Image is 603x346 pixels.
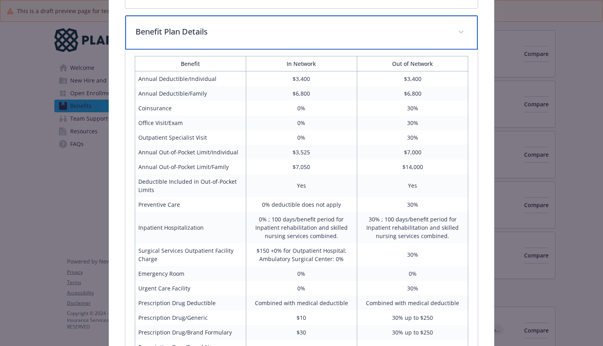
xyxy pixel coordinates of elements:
[135,56,246,71] th: Benefit
[246,197,357,212] td: 0% deductible does not apply
[357,160,468,174] td: $14,000
[246,266,357,281] td: 0%
[357,310,468,325] td: 30% up to $250
[246,71,357,86] td: $3,400
[135,174,246,197] td: Deductible Included in Out-of-Pocket Limits
[135,243,246,266] td: Surgical Services Outpatient Facility Charge
[135,281,246,296] td: Urgent Care Facility
[246,160,357,174] td: $7,050
[246,86,357,101] td: $6,800
[135,86,246,101] td: Annual Deductible/Family
[357,197,468,212] td: 30%
[357,56,468,71] th: Out of Network
[357,281,468,296] td: 30%
[135,145,246,160] td: Annual Out-of-Pocket Limit/Individual
[136,26,448,38] p: Benefit Plan Details
[135,115,246,130] td: Office Visit/Exam
[357,266,468,281] td: 0%
[125,15,478,50] div: Benefit Plan Details
[135,101,246,115] td: Coinsurance
[246,281,357,296] td: 0%
[135,212,246,243] td: Inpatient Hospitalization
[357,71,468,86] td: $3,400
[357,145,468,160] td: $7,000
[246,145,357,160] td: $3,525
[246,296,357,310] td: Combined with medical deductible
[246,56,357,71] th: In Network
[135,266,246,281] td: Emergency Room
[357,101,468,115] td: 30%
[357,296,468,310] td: Combined with medical deductible
[357,86,468,101] td: $6,800
[246,130,357,145] td: 0%
[135,160,246,174] td: Annual Out-of-Pocket Limit/Family
[246,243,357,266] td: $150 +0% for Outpatient Hospital; Ambulatory Surgical Center: 0%
[135,325,246,340] td: Prescription Drug/Brand Formulary
[357,243,468,266] td: 30%
[246,101,357,115] td: 0%
[135,71,246,86] td: Annual Deductible/Individual
[357,130,468,145] td: 30%
[246,325,357,340] td: $30
[135,130,246,145] td: Outpatient Specialist Visit
[135,197,246,212] td: Preventive Care
[357,325,468,340] td: 30% up to $250
[246,212,357,243] td: 0% ; 100 days/benefit period for Inpatient rehabilitation and skilled nursing services combined.
[357,174,468,197] td: Yes
[246,310,357,325] td: $10
[246,115,357,130] td: 0%
[135,310,246,325] td: Prescription Drug/Generic
[357,115,468,130] td: 30%
[246,174,357,197] td: Yes
[135,296,246,310] td: Prescription Drug Deductible
[357,212,468,243] td: 30% ; 100 days/benefit period for Inpatient rehabilitation and skilled nursing services combined.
